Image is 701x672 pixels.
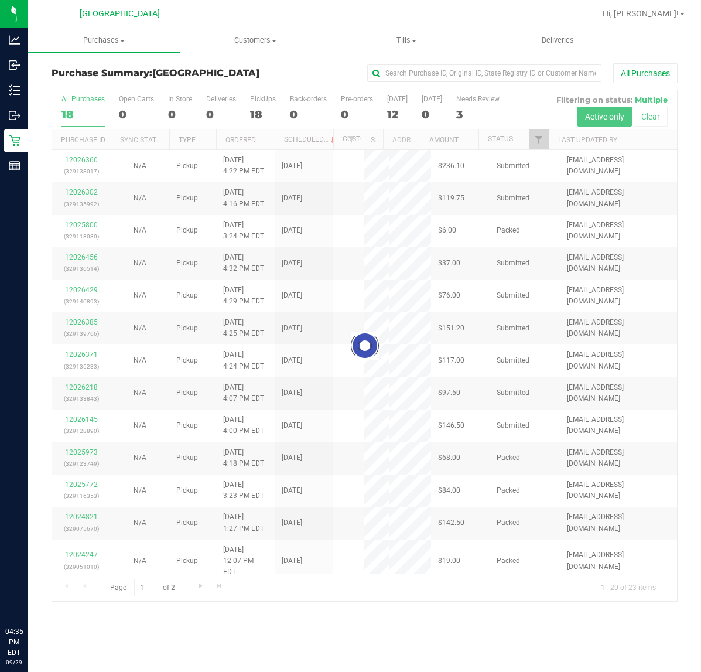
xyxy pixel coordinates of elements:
[180,28,331,53] a: Customers
[12,578,47,613] iframe: Resource center
[603,9,679,18] span: Hi, [PERSON_NAME]!
[9,84,20,96] inline-svg: Inventory
[180,35,331,46] span: Customers
[28,35,180,46] span: Purchases
[9,59,20,71] inline-svg: Inbound
[80,9,160,19] span: [GEOGRAPHIC_DATA]
[613,63,678,83] button: All Purchases
[331,35,482,46] span: Tills
[9,34,20,46] inline-svg: Analytics
[526,35,590,46] span: Deliveries
[483,28,634,53] a: Deliveries
[5,626,23,658] p: 04:35 PM EDT
[52,68,260,79] h3: Purchase Summary:
[331,28,483,53] a: Tills
[5,658,23,667] p: 09/29
[28,28,180,53] a: Purchases
[9,110,20,121] inline-svg: Outbound
[9,135,20,146] inline-svg: Retail
[9,160,20,172] inline-svg: Reports
[367,64,601,82] input: Search Purchase ID, Original ID, State Registry ID or Customer Name...
[152,67,259,79] span: [GEOGRAPHIC_DATA]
